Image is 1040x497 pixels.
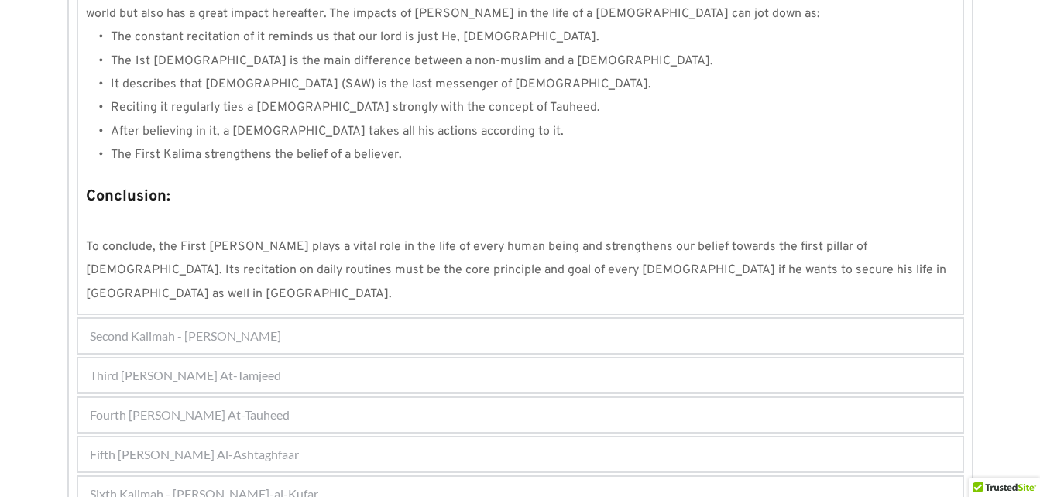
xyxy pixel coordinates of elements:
span: The 1st [DEMOGRAPHIC_DATA] is the main difference between a non-muslim and a [DEMOGRAPHIC_DATA]. [111,53,713,69]
span: Fifth [PERSON_NAME] Al-Ashtaghfaar [90,445,299,464]
span: The First Kalima strengthens the belief of a believer. [111,147,402,163]
span: Second Kalimah - [PERSON_NAME] [90,327,281,345]
span: Reciting it regularly ties a [DEMOGRAPHIC_DATA] strongly with the concept of Tauheed. [111,100,600,115]
strong: Conclusion: [86,187,170,207]
span: The constant recitation of it reminds us that our lord is just He, [DEMOGRAPHIC_DATA]. [111,29,599,45]
span: Fourth [PERSON_NAME] At-Tauheed [90,406,290,424]
span: To conclude, the First [PERSON_NAME] plays a vital role in the life of every human being and stre... [86,239,949,302]
span: After believing in it, a [DEMOGRAPHIC_DATA] takes all his actions according to it. [111,124,564,139]
span: Third [PERSON_NAME] At-Tamjeed [90,366,281,385]
span: It describes that [DEMOGRAPHIC_DATA] (SAW) is the last messenger of [DEMOGRAPHIC_DATA]. [111,77,651,92]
